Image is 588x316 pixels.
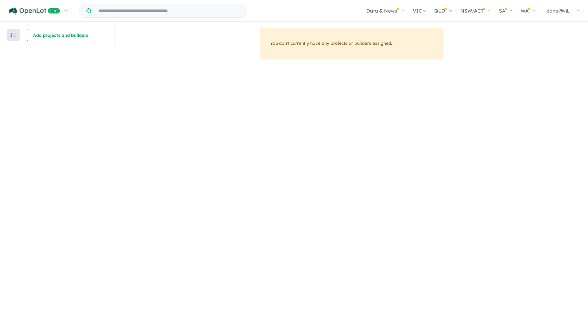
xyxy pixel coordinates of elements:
img: Openlot PRO Logo White [9,7,60,15]
input: Try estate name, suburb, builder or developer [93,4,246,17]
img: sort.svg [10,33,17,37]
span: dane@vil... [546,8,572,14]
div: You don't currently have any projects or builders assigned. [260,28,443,59]
button: Add projects and builders [27,29,94,41]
